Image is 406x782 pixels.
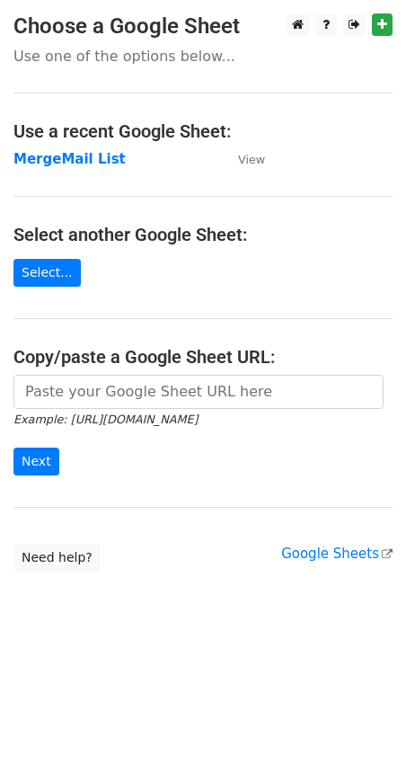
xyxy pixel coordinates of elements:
[13,448,59,475] input: Next
[13,544,101,572] a: Need help?
[13,224,393,245] h4: Select another Google Sheet:
[13,47,393,66] p: Use one of the options below...
[13,13,393,40] h3: Choose a Google Sheet
[13,375,384,409] input: Paste your Google Sheet URL here
[281,546,393,562] a: Google Sheets
[13,151,126,167] a: MergeMail List
[238,153,265,166] small: View
[13,120,393,142] h4: Use a recent Google Sheet:
[220,151,265,167] a: View
[13,346,393,368] h4: Copy/paste a Google Sheet URL:
[13,413,198,426] small: Example: [URL][DOMAIN_NAME]
[13,259,81,287] a: Select...
[316,696,406,782] iframe: Chat Widget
